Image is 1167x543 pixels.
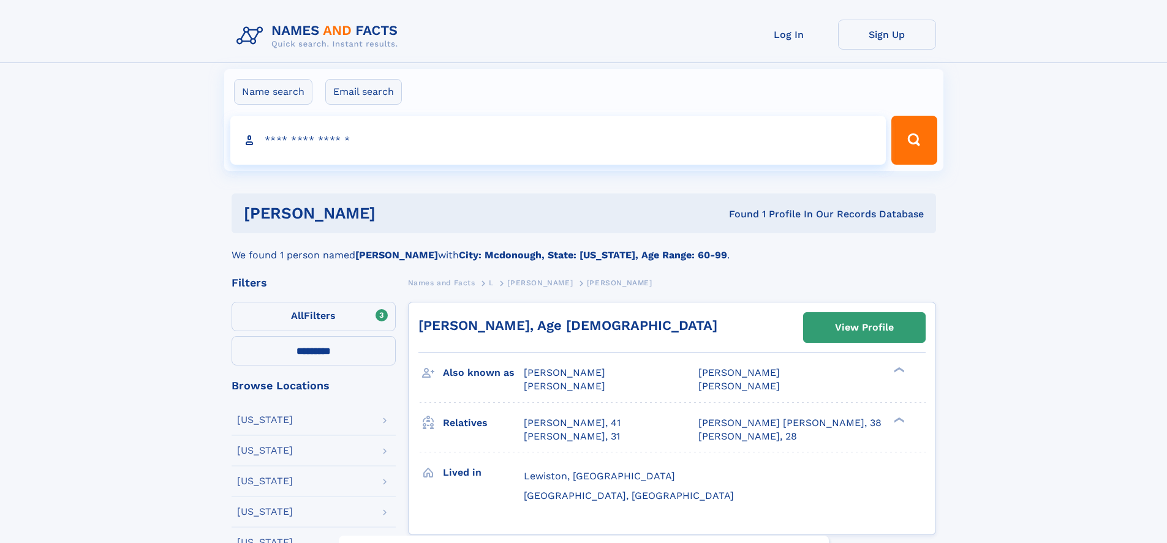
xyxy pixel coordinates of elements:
[232,277,396,288] div: Filters
[507,279,573,287] span: [PERSON_NAME]
[524,367,605,378] span: [PERSON_NAME]
[740,20,838,50] a: Log In
[698,416,882,430] a: [PERSON_NAME] [PERSON_NAME], 38
[230,116,886,165] input: search input
[804,313,925,342] a: View Profile
[418,318,717,333] a: [PERSON_NAME], Age [DEMOGRAPHIC_DATA]
[698,367,780,378] span: [PERSON_NAME]
[891,416,905,424] div: ❯
[443,362,524,383] h3: Also known as
[838,20,936,50] a: Sign Up
[325,79,402,105] label: Email search
[443,462,524,483] h3: Lived in
[459,249,727,261] b: City: Mcdonough, State: [US_STATE], Age Range: 60-99
[891,366,905,374] div: ❯
[232,380,396,391] div: Browse Locations
[552,208,924,221] div: Found 1 Profile In Our Records Database
[232,233,936,263] div: We found 1 person named with .
[587,279,652,287] span: [PERSON_NAME]
[507,275,573,290] a: [PERSON_NAME]
[891,116,937,165] button: Search Button
[237,507,293,517] div: [US_STATE]
[355,249,438,261] b: [PERSON_NAME]
[524,380,605,392] span: [PERSON_NAME]
[244,206,553,221] h1: [PERSON_NAME]
[408,275,475,290] a: Names and Facts
[237,446,293,455] div: [US_STATE]
[291,310,304,321] span: All
[524,470,675,482] span: Lewiston, [GEOGRAPHIC_DATA]
[835,313,894,342] div: View Profile
[232,20,408,53] img: Logo Names and Facts
[237,476,293,486] div: [US_STATE]
[698,430,797,443] a: [PERSON_NAME], 28
[524,490,734,501] span: [GEOGRAPHIC_DATA], [GEOGRAPHIC_DATA]
[443,413,524,433] h3: Relatives
[489,275,494,290] a: L
[524,430,620,443] a: [PERSON_NAME], 31
[232,302,396,331] label: Filters
[234,79,312,105] label: Name search
[524,416,621,430] a: [PERSON_NAME], 41
[698,380,780,392] span: [PERSON_NAME]
[237,415,293,425] div: [US_STATE]
[489,279,494,287] span: L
